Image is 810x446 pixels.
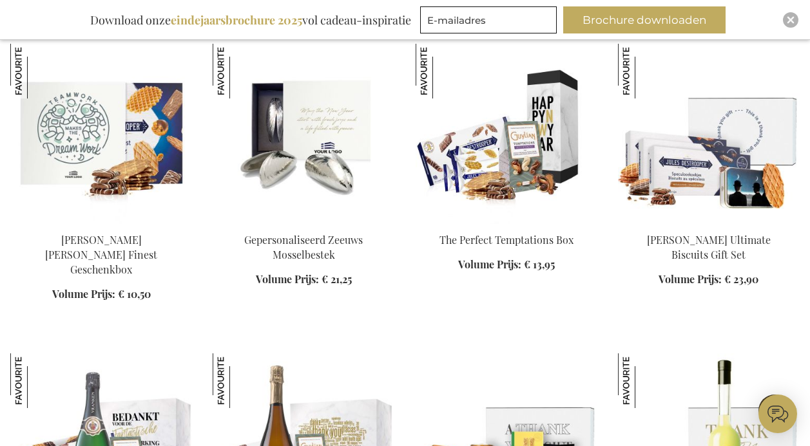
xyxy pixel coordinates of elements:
img: The Perfect Temptations Box [416,44,597,224]
a: Jules Destrooper Ultimate Biscuits Gift Set Jules Destrooper Ultimate Biscuits Gift Set [618,216,800,228]
img: Jules Destrooper Ultimate Biscuits Gift Set [618,44,800,224]
span: Volume Prijs: [256,272,319,286]
div: Download onze vol cadeau-inspiratie [84,6,417,33]
a: [PERSON_NAME] [PERSON_NAME] Finest Geschenkbox [45,233,157,276]
input: E-mailadres [420,6,557,33]
img: Gepersonaliseerd Zeeuws Mosselbestek [213,44,267,98]
img: Jules Destrooper Jules' Finest Gift Box [10,44,192,224]
form: marketing offers and promotions [420,6,561,37]
img: Close [787,16,795,24]
span: Volume Prijs: [52,287,115,301]
span: Volume Prijs: [659,272,722,286]
iframe: belco-activator-frame [758,395,797,433]
div: Close [783,12,798,28]
span: € 23,90 [724,272,758,286]
img: Personalised Zeeland Mussel Cutlery [213,44,394,224]
img: Jules Destrooper Ultimate Biscuits Gift Set [618,44,673,98]
img: The Personalised Limoncello Shot Set [618,353,673,408]
span: € 21,25 [322,272,352,286]
img: Jules Destrooper Jules' Finest Geschenkbox [10,44,65,98]
img: Vranken Champagne Temptations Set [10,353,65,408]
button: Brochure downloaden [563,6,726,33]
a: [PERSON_NAME] Ultimate Biscuits Gift Set [647,233,771,261]
img: The Perfect Temptations Box [416,44,470,98]
a: Volume Prijs: € 23,90 [659,272,758,287]
a: Volume Prijs: € 21,25 [256,272,352,287]
span: € 10,50 [118,287,151,301]
a: Volume Prijs: € 10,50 [52,287,151,302]
a: Jules Destrooper Jules' Finest Gift Box Jules Destrooper Jules' Finest Geschenkbox [10,216,192,228]
a: Personalised Zeeland Mussel Cutlery Gepersonaliseerd Zeeuws Mosselbestek [213,216,394,228]
img: Sparkling Temptations Box [213,353,267,408]
b: eindejaarsbrochure 2025 [171,12,302,28]
a: Gepersonaliseerd Zeeuws Mosselbestek [244,233,363,261]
